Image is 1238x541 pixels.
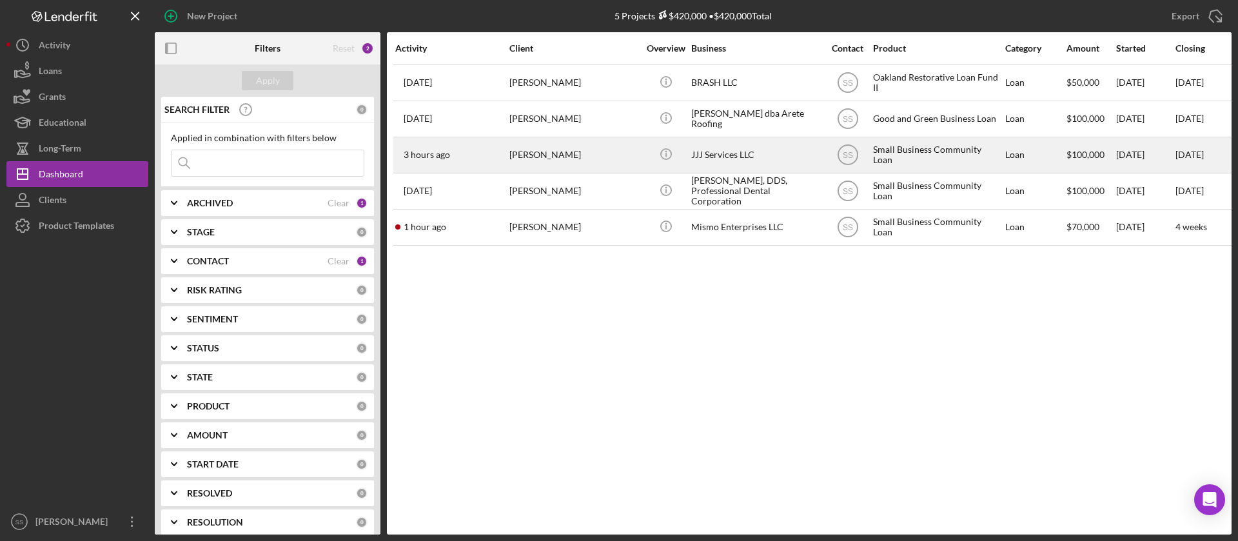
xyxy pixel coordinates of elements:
[361,42,374,55] div: 2
[1175,77,1204,88] time: [DATE]
[356,371,368,383] div: 0
[509,174,638,208] div: [PERSON_NAME]
[1172,3,1199,29] div: Export
[1116,66,1174,100] div: [DATE]
[39,110,86,139] div: Educational
[6,84,148,110] button: Grants
[39,84,66,113] div: Grants
[6,58,148,84] a: Loans
[356,104,368,115] div: 0
[1066,66,1115,100] div: $50,000
[356,197,368,209] div: 1
[404,150,450,160] time: 2025-09-15 16:21
[187,517,243,527] b: RESOLUTION
[155,3,250,29] button: New Project
[356,342,368,354] div: 0
[823,43,872,54] div: Contact
[1066,102,1115,136] div: $100,000
[1066,174,1115,208] div: $100,000
[614,10,772,21] div: 5 Projects • $420,000 Total
[404,77,432,88] time: 2025-08-26 17:26
[187,285,242,295] b: RISK RATING
[1005,138,1065,172] div: Loan
[187,343,219,353] b: STATUS
[187,314,238,324] b: SENTIMENT
[873,210,1002,244] div: Small Business Community Loan
[404,113,432,124] time: 2025-08-12 22:26
[187,459,239,469] b: START DATE
[255,43,280,54] b: Filters
[1066,221,1099,232] span: $70,000
[32,509,116,538] div: [PERSON_NAME]
[187,227,215,237] b: STAGE
[15,518,24,526] text: SS
[171,133,364,143] div: Applied in combination with filters below
[39,187,66,216] div: Clients
[187,256,229,266] b: CONTACT
[1005,210,1065,244] div: Loan
[1005,174,1065,208] div: Loan
[873,43,1002,54] div: Product
[1175,149,1204,160] time: [DATE]
[1066,43,1115,54] div: Amount
[356,226,368,238] div: 0
[6,509,148,535] button: SS[PERSON_NAME]
[691,66,820,100] div: BRASH LLC
[509,102,638,136] div: [PERSON_NAME]
[6,110,148,135] button: Educational
[256,71,280,90] div: Apply
[655,10,707,21] div: $420,000
[1116,174,1174,208] div: [DATE]
[356,487,368,499] div: 0
[356,284,368,296] div: 0
[6,32,148,58] button: Activity
[1116,210,1174,244] div: [DATE]
[187,198,233,208] b: ARCHIVED
[691,102,820,136] div: [PERSON_NAME] dba Arete Roofing
[187,488,232,498] b: RESOLVED
[39,32,70,61] div: Activity
[691,174,820,208] div: [PERSON_NAME], DDS, Professional Dental Corporation
[1175,113,1204,124] time: [DATE]
[356,516,368,528] div: 0
[873,138,1002,172] div: Small Business Community Loan
[1159,3,1232,29] button: Export
[1116,102,1174,136] div: [DATE]
[328,256,349,266] div: Clear
[509,210,638,244] div: [PERSON_NAME]
[356,429,368,441] div: 0
[1066,138,1115,172] div: $100,000
[187,3,237,29] div: New Project
[39,213,114,242] div: Product Templates
[164,104,230,115] b: SEARCH FILTER
[1005,43,1065,54] div: Category
[6,187,148,213] button: Clients
[509,43,638,54] div: Client
[842,187,852,196] text: SS
[842,115,852,124] text: SS
[6,161,148,187] button: Dashboard
[6,213,148,239] button: Product Templates
[242,71,293,90] button: Apply
[356,313,368,325] div: 0
[356,255,368,267] div: 1
[6,135,148,161] button: Long-Term
[1116,43,1174,54] div: Started
[509,138,638,172] div: [PERSON_NAME]
[356,458,368,470] div: 0
[1116,138,1174,172] div: [DATE]
[691,43,820,54] div: Business
[842,151,852,160] text: SS
[187,430,228,440] b: AMOUNT
[39,135,81,164] div: Long-Term
[873,174,1002,208] div: Small Business Community Loan
[842,223,852,232] text: SS
[404,186,432,196] time: 2025-09-11 15:19
[39,58,62,87] div: Loans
